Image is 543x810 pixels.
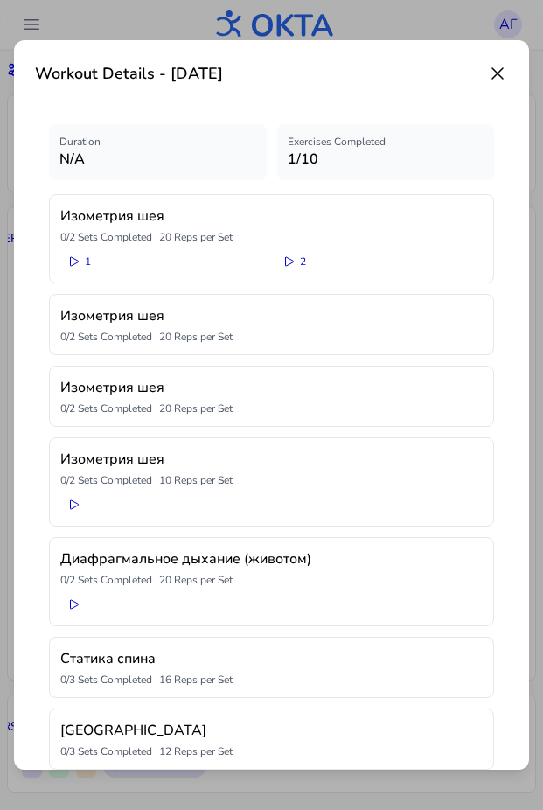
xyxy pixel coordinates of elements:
[60,377,483,398] h3: Изометрия шея
[59,149,256,170] p: N/A
[275,251,484,272] button: 2
[159,744,233,758] p: 12 Reps per Set
[60,573,152,587] p: 0 / 2 Sets Completed
[288,135,484,149] p: Exercises Completed
[60,548,483,569] h3: Диафрагмальное дыхание (животом)
[60,648,483,669] h3: Статика спина
[159,473,233,487] p: 10 Reps per Set
[159,330,233,344] p: 20 Reps per Set
[59,135,256,149] p: Duration
[159,573,233,587] p: 20 Reps per Set
[159,402,233,415] p: 20 Reps per Set
[60,206,483,227] h3: Изометрия шея
[60,720,483,741] h3: [GEOGRAPHIC_DATA]
[60,251,268,272] button: 1
[60,330,152,344] p: 0 / 2 Sets Completed
[60,673,152,687] p: 0 / 3 Sets Completed
[288,149,484,170] p: 1 / 10
[60,402,152,415] p: 0 / 2 Sets Completed
[60,744,152,758] p: 0 / 3 Sets Completed
[85,255,91,269] span: 1
[159,673,233,687] p: 16 Reps per Set
[60,230,152,244] p: 0 / 2 Sets Completed
[35,61,223,86] h3: Workout Details - [DATE]
[60,305,483,326] h3: Изометрия шея
[60,449,483,470] h3: Изометрия шея
[159,230,233,244] p: 20 Reps per Set
[60,473,152,487] p: 0 / 2 Sets Completed
[300,255,306,269] span: 2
